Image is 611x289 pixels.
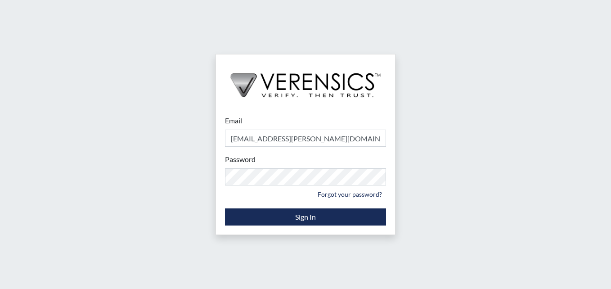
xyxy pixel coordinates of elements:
label: Password [225,154,256,165]
img: logo-wide-black.2aad4157.png [216,54,395,107]
button: Sign In [225,208,386,226]
a: Forgot your password? [314,187,386,201]
label: Email [225,115,242,126]
input: Email [225,130,386,147]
